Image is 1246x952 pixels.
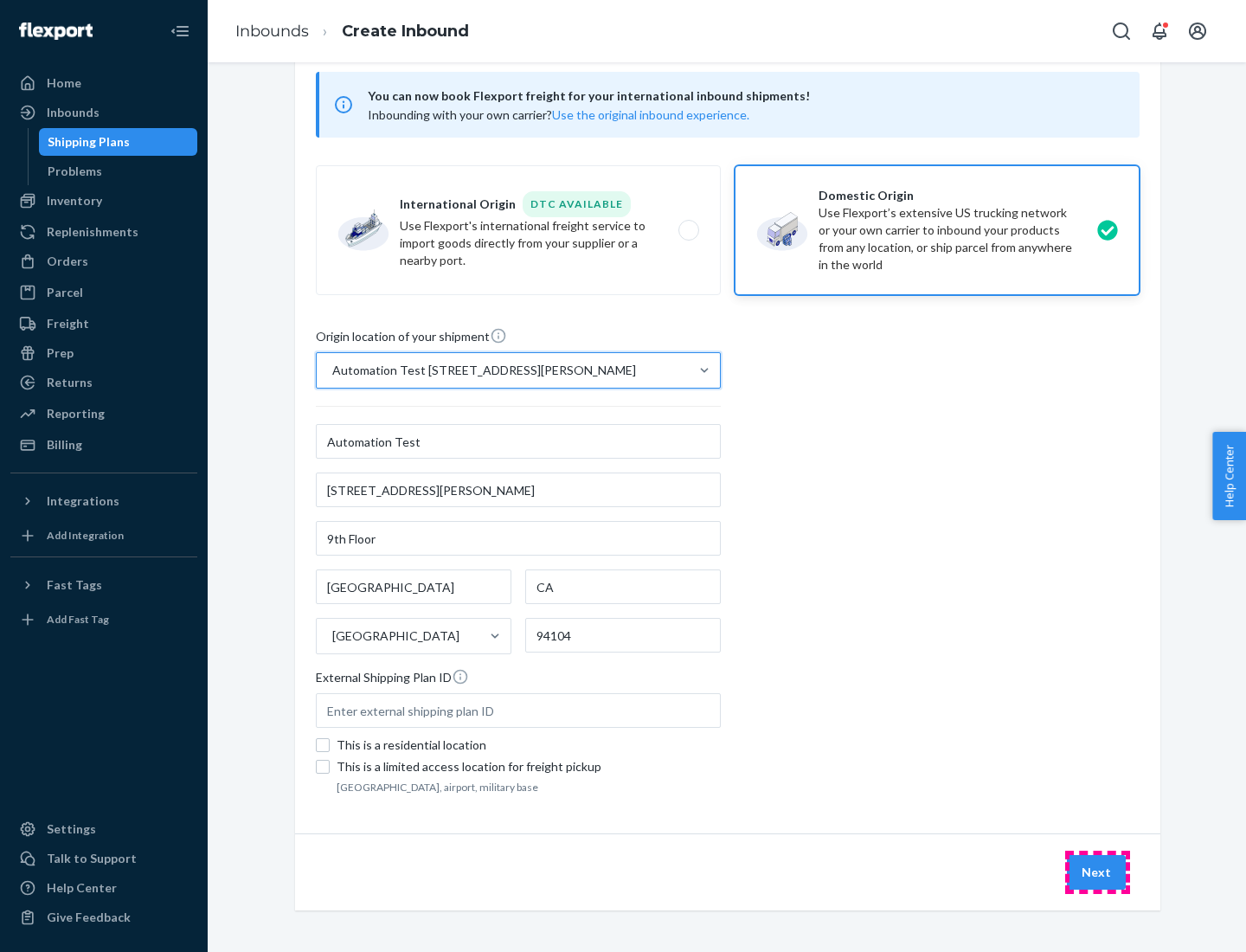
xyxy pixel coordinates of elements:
span: Origin location of your shipment [316,327,507,352]
input: ZIP Code [525,618,721,653]
button: Give Feedback [10,904,197,931]
span: Inbounding with your own carrier? [368,107,749,122]
a: Replenishments [10,218,197,246]
button: Use the original inbound experience. [552,106,749,124]
input: This is a residential location [316,738,330,752]
div: Talk to Support [47,850,137,867]
a: Inbounds [235,22,309,41]
div: Parcel [47,284,83,301]
input: City [316,569,511,604]
div: Add Fast Tag [47,612,109,627]
a: Inventory [10,187,197,215]
div: Home [47,74,81,92]
input: This is a limited access location for freight pickup [316,760,330,774]
button: Open Search Box [1104,14,1139,48]
div: Freight [47,315,89,332]
a: Reporting [10,400,197,428]
div: Prep [47,344,74,362]
div: Integrations [47,492,119,510]
img: Flexport logo [19,23,93,40]
a: Help Center [10,874,197,902]
input: Street Address [316,473,721,507]
a: Billing [10,431,197,459]
div: Shipping Plans [48,133,130,151]
div: Returns [47,374,93,391]
a: Settings [10,815,197,843]
input: State [525,569,721,604]
a: Talk to Support [10,845,197,872]
span: You can now book Flexport freight for your international inbound shipments! [368,86,1119,106]
button: Next [1067,855,1126,890]
div: Reporting [47,405,105,422]
div: Inventory [47,192,102,209]
input: Street Address 2 (Optional) [316,521,721,556]
div: This is a residential location [337,737,721,754]
a: Freight [10,310,197,338]
div: Problems [48,163,102,180]
a: Problems [39,158,198,185]
a: Home [10,69,197,97]
a: Returns [10,369,197,396]
button: Open notifications [1142,14,1177,48]
div: Replenishments [47,223,138,241]
a: Add Integration [10,522,197,550]
div: This is a limited access location for freight pickup [337,758,721,775]
a: Shipping Plans [39,128,198,156]
div: Help Center [47,879,117,897]
div: Inbounds [47,104,100,121]
div: Billing [47,436,82,453]
div: Orders [47,253,88,270]
div: Settings [47,820,96,838]
input: First & Last Name [316,424,721,459]
div: Fast Tags [47,576,102,594]
div: Automation Test [STREET_ADDRESS][PERSON_NAME] [332,362,636,379]
a: Create Inbound [342,22,469,41]
div: Give Feedback [47,909,131,926]
a: Parcel [10,279,197,306]
a: Prep [10,339,197,367]
button: Open account menu [1180,14,1215,48]
button: Close Navigation [163,14,197,48]
ol: breadcrumbs [222,6,483,57]
a: Add Fast Tag [10,606,197,634]
div: [GEOGRAPHIC_DATA] [332,627,459,645]
input: Enter external shipping plan ID [316,693,721,728]
button: Help Center [1212,432,1246,520]
span: External Shipping Plan ID [316,668,469,693]
div: Add Integration [47,528,124,543]
a: Inbounds [10,99,197,126]
footer: [GEOGRAPHIC_DATA], airport, military base [337,780,721,794]
button: Integrations [10,487,197,515]
input: [GEOGRAPHIC_DATA] [331,627,332,645]
a: Orders [10,248,197,275]
button: Fast Tags [10,571,197,599]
